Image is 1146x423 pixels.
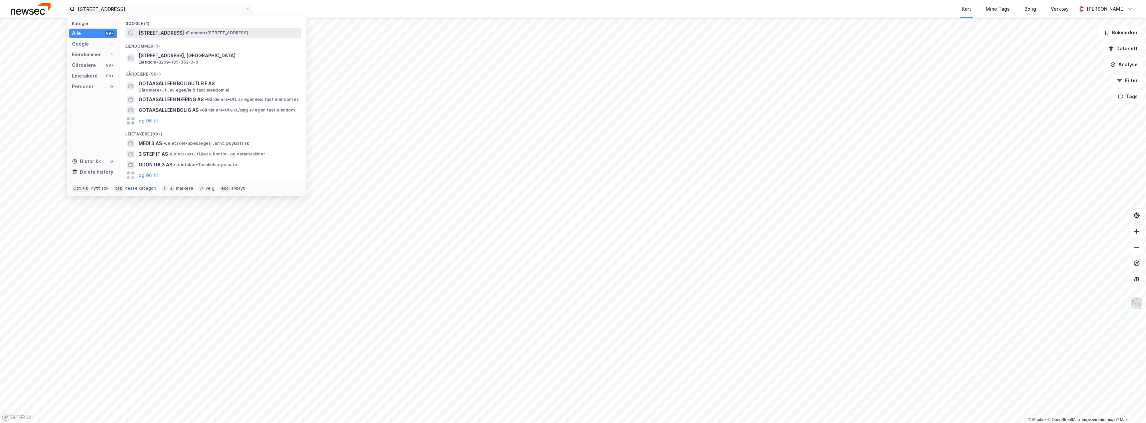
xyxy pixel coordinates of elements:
[105,73,114,79] div: 99+
[109,84,114,89] div: 0
[1130,297,1143,310] img: Z
[109,41,114,47] div: 1
[125,186,157,191] div: neste kategori
[1112,90,1143,103] button: Tags
[1113,391,1146,423] iframe: Chat Widget
[185,30,187,35] span: •
[200,107,295,113] span: Gårdeiere • Utvikl./salg av egen fast eiendom
[120,38,306,50] div: Eiendommer (1)
[139,139,162,147] span: MEDI 3 AS
[91,186,109,191] div: nytt søk
[120,126,306,138] div: Leietakere (99+)
[1113,391,1146,423] div: Kontrollprogram for chat
[139,161,172,169] span: ODONTIA 3 AS
[1048,417,1080,422] a: OpenStreetMap
[169,151,171,156] span: •
[72,21,117,26] div: Kategori
[206,186,215,191] div: velg
[1082,417,1115,422] a: Improve this map
[1051,5,1069,13] div: Verktøy
[962,5,971,13] div: Kart
[105,31,114,36] div: 99+
[163,141,249,146] span: Leietaker • Spes.legetj., unnt. psykiatrisk
[72,61,96,69] div: Gårdeiere
[231,186,245,191] div: avbryt
[1087,5,1125,13] div: [PERSON_NAME]
[80,168,113,176] div: Delete history
[72,157,101,165] div: Historikk
[139,60,198,65] span: Eiendom • 3209-135-362-0-0
[205,97,207,102] span: •
[205,97,299,102] span: Gårdeiere • Utl. av egen/leid fast eiendom el.
[986,5,1010,13] div: Mine Tags
[139,29,184,37] span: [STREET_ADDRESS]
[72,83,94,91] div: Personer
[174,162,176,167] span: •
[120,66,306,78] div: Gårdeiere (99+)
[1111,74,1143,87] button: Filter
[139,106,199,114] span: GOTAASALLEEN BOLIG AS
[11,3,51,15] img: newsec-logo.f6e21ccffca1b3a03d2d.png
[72,40,89,48] div: Google
[139,171,158,179] button: og 96 til
[72,72,98,80] div: Leietakere
[139,150,168,158] span: 3 STEP IT AS
[220,185,230,192] div: esc
[75,4,245,14] input: Søk på adresse, matrikkel, gårdeiere, leietakere eller personer
[200,107,202,112] span: •
[185,30,248,36] span: Eiendom • [STREET_ADDRESS]
[163,141,165,146] span: •
[174,162,239,167] span: Leietaker • Tannhelsetjenester
[169,151,265,157] span: Leietaker • Utl./leas. kontor- og datamaskiner
[139,52,298,60] span: [STREET_ADDRESS], [GEOGRAPHIC_DATA]
[105,63,114,68] div: 99+
[139,96,204,104] span: GOTAASALLEEN NÆRING AS
[176,186,193,191] div: markere
[114,185,124,192] div: tab
[2,413,31,421] a: Mapbox homepage
[72,51,101,59] div: Eiendommer
[1105,58,1143,71] button: Analyse
[1024,5,1036,13] div: Bolig
[72,29,81,37] div: Alle
[109,159,114,164] div: 0
[120,16,306,28] div: Google (1)
[139,80,298,88] span: GOTAASALLEEN BOLIGUTLEIE AS
[1028,417,1046,422] a: Mapbox
[1103,42,1143,55] button: Datasett
[109,52,114,57] div: 1
[72,185,90,192] div: Ctrl + k
[1098,26,1143,39] button: Bokmerker
[139,117,158,125] button: og 96 til
[139,88,231,93] span: Gårdeiere • Utl. av egen/leid fast eiendom el.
